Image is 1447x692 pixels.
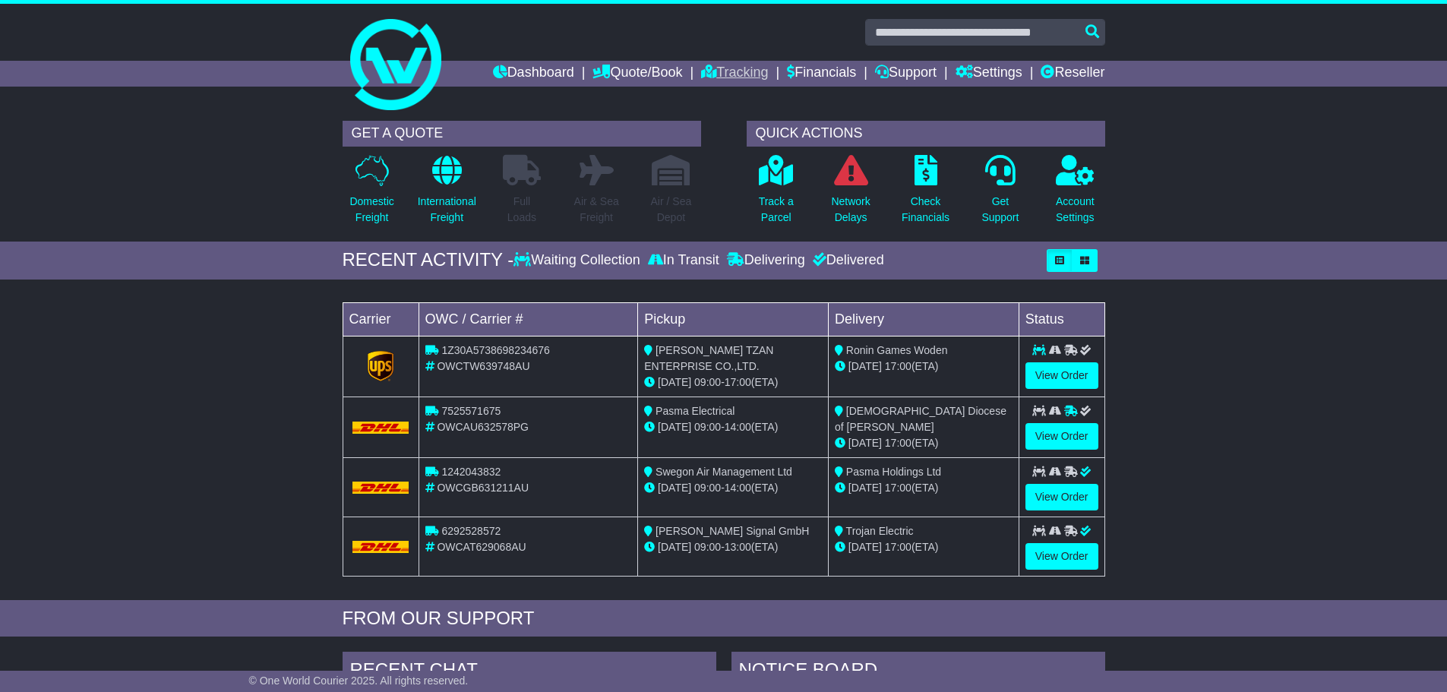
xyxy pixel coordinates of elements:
p: Get Support [981,194,1019,226]
a: View Order [1025,484,1098,510]
div: - (ETA) [644,539,822,555]
a: Dashboard [493,61,574,87]
span: Ronin Games Woden [846,344,948,356]
div: - (ETA) [644,480,822,496]
span: [PERSON_NAME] Signal GmbH [656,525,809,537]
p: Network Delays [831,194,870,226]
div: (ETA) [835,539,1013,555]
span: 09:00 [694,541,721,553]
span: [DATE] [848,482,882,494]
span: 17:00 [885,360,911,372]
p: Track a Parcel [759,194,794,226]
span: Pasma Holdings Ltd [846,466,941,478]
p: Air & Sea Freight [574,194,619,226]
a: Financials [787,61,856,87]
div: Delivering [723,252,809,269]
p: Check Financials [902,194,949,226]
span: OWCTW639748AU [437,360,529,372]
a: GetSupport [981,154,1019,234]
a: Quote/Book [592,61,682,87]
span: 17:00 [725,376,751,388]
span: 6292528572 [441,525,501,537]
span: OWCGB631211AU [437,482,529,494]
div: QUICK ACTIONS [747,121,1105,147]
span: 09:00 [694,376,721,388]
div: Delivered [809,252,884,269]
a: NetworkDelays [830,154,870,234]
span: [DATE] [848,360,882,372]
span: 17:00 [885,482,911,494]
span: [DEMOGRAPHIC_DATA] Diocese of [PERSON_NAME] [835,405,1006,433]
div: In Transit [644,252,723,269]
a: View Order [1025,543,1098,570]
span: [PERSON_NAME] TZAN ENTERPRISE CO.,LTD. [644,344,773,372]
span: 14:00 [725,482,751,494]
div: FROM OUR SUPPORT [343,608,1105,630]
a: Track aParcel [758,154,795,234]
a: InternationalFreight [417,154,477,234]
td: Carrier [343,302,419,336]
div: (ETA) [835,359,1013,374]
div: RECENT ACTIVITY - [343,249,514,271]
p: International Freight [418,194,476,226]
span: Pasma Electrical [656,405,735,417]
td: OWC / Carrier # [419,302,638,336]
span: [DATE] [658,376,691,388]
a: Support [875,61,937,87]
span: [DATE] [848,437,882,449]
a: CheckFinancials [901,154,950,234]
p: Air / Sea Depot [651,194,692,226]
span: Swegon Air Management Ltd [656,466,792,478]
span: © One World Courier 2025. All rights reserved. [249,675,469,687]
a: View Order [1025,423,1098,450]
span: 1242043832 [441,466,501,478]
span: [DATE] [848,541,882,553]
a: View Order [1025,362,1098,389]
span: [DATE] [658,541,691,553]
span: 1Z30A5738698234676 [441,344,549,356]
span: [DATE] [658,421,691,433]
div: (ETA) [835,435,1013,451]
a: Tracking [701,61,768,87]
span: 17:00 [885,541,911,553]
a: DomesticFreight [349,154,394,234]
span: 7525571675 [441,405,501,417]
span: 13:00 [725,541,751,553]
span: 09:00 [694,421,721,433]
div: (ETA) [835,480,1013,496]
img: DHL.png [352,541,409,553]
a: Settings [956,61,1022,87]
td: Pickup [638,302,829,336]
span: 14:00 [725,421,751,433]
img: DHL.png [352,422,409,434]
span: OWCAU632578PG [437,421,529,433]
div: - (ETA) [644,374,822,390]
div: Waiting Collection [513,252,643,269]
span: [DATE] [658,482,691,494]
span: 17:00 [885,437,911,449]
p: Account Settings [1056,194,1095,226]
span: 09:00 [694,482,721,494]
div: GET A QUOTE [343,121,701,147]
a: Reseller [1041,61,1104,87]
p: Full Loads [503,194,541,226]
p: Domestic Freight [349,194,393,226]
img: DHL.png [352,482,409,494]
a: AccountSettings [1055,154,1095,234]
span: Trojan Electric [846,525,914,537]
td: Status [1019,302,1104,336]
td: Delivery [828,302,1019,336]
span: OWCAT629068AU [437,541,526,553]
div: - (ETA) [644,419,822,435]
img: GetCarrierServiceLogo [368,351,393,381]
